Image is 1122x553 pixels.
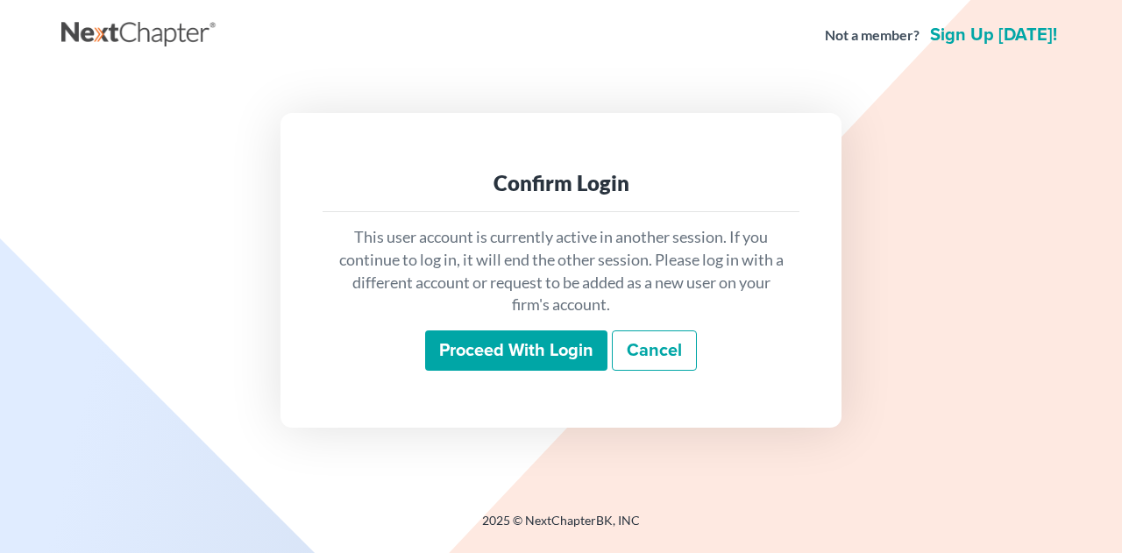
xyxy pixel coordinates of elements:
a: Cancel [612,330,697,371]
p: This user account is currently active in another session. If you continue to log in, it will end ... [337,226,785,316]
strong: Not a member? [825,25,920,46]
div: Confirm Login [337,169,785,197]
a: Sign up [DATE]! [927,26,1061,44]
input: Proceed with login [425,330,607,371]
div: 2025 © NextChapterBK, INC [61,512,1061,543]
